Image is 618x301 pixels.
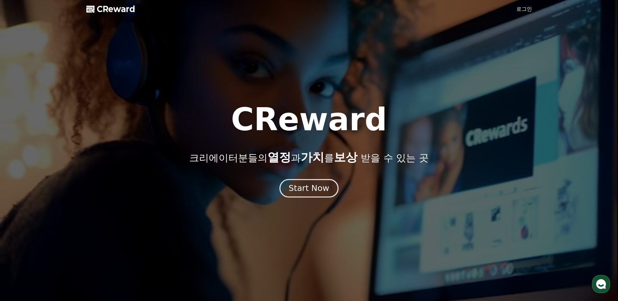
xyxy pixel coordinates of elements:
span: CReward [97,4,135,14]
a: 홈 [2,207,43,223]
p: 크리에이터분들의 과 를 받을 수 있는 곳 [189,151,428,164]
span: 홈 [21,216,24,222]
a: Start Now [281,186,337,192]
a: 로그인 [516,5,532,13]
span: 가치 [301,150,324,164]
span: 보상 [334,150,357,164]
a: CReward [86,4,135,14]
div: Start Now [289,183,329,194]
button: Start Now [280,179,338,198]
span: 대화 [60,217,67,222]
a: 대화 [43,207,84,223]
span: 열정 [267,150,291,164]
h1: CReward [231,104,387,135]
a: 설정 [84,207,125,223]
span: 설정 [101,216,108,222]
